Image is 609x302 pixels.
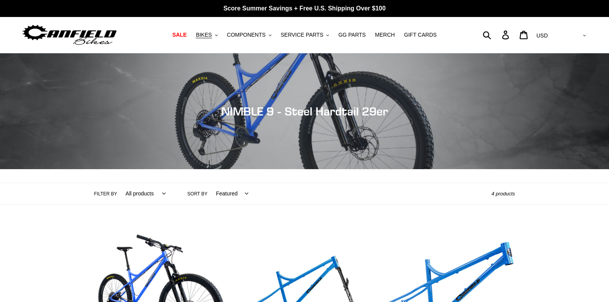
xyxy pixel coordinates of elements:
[277,30,333,40] button: SERVICE PARTS
[487,26,507,43] input: Search
[281,32,323,38] span: SERVICE PARTS
[338,32,366,38] span: GG PARTS
[21,23,118,47] img: Canfield Bikes
[196,32,212,38] span: BIKES
[223,30,275,40] button: COMPONENTS
[400,30,441,40] a: GIFT CARDS
[94,190,117,197] label: Filter by
[334,30,370,40] a: GG PARTS
[221,104,388,118] span: NIMBLE 9 - Steel Hardtail 29er
[227,32,266,38] span: COMPONENTS
[375,32,395,38] span: MERCH
[492,191,515,197] span: 4 products
[371,30,399,40] a: MERCH
[192,30,221,40] button: BIKES
[168,30,190,40] a: SALE
[172,32,187,38] span: SALE
[404,32,437,38] span: GIFT CARDS
[187,190,207,197] label: Sort by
